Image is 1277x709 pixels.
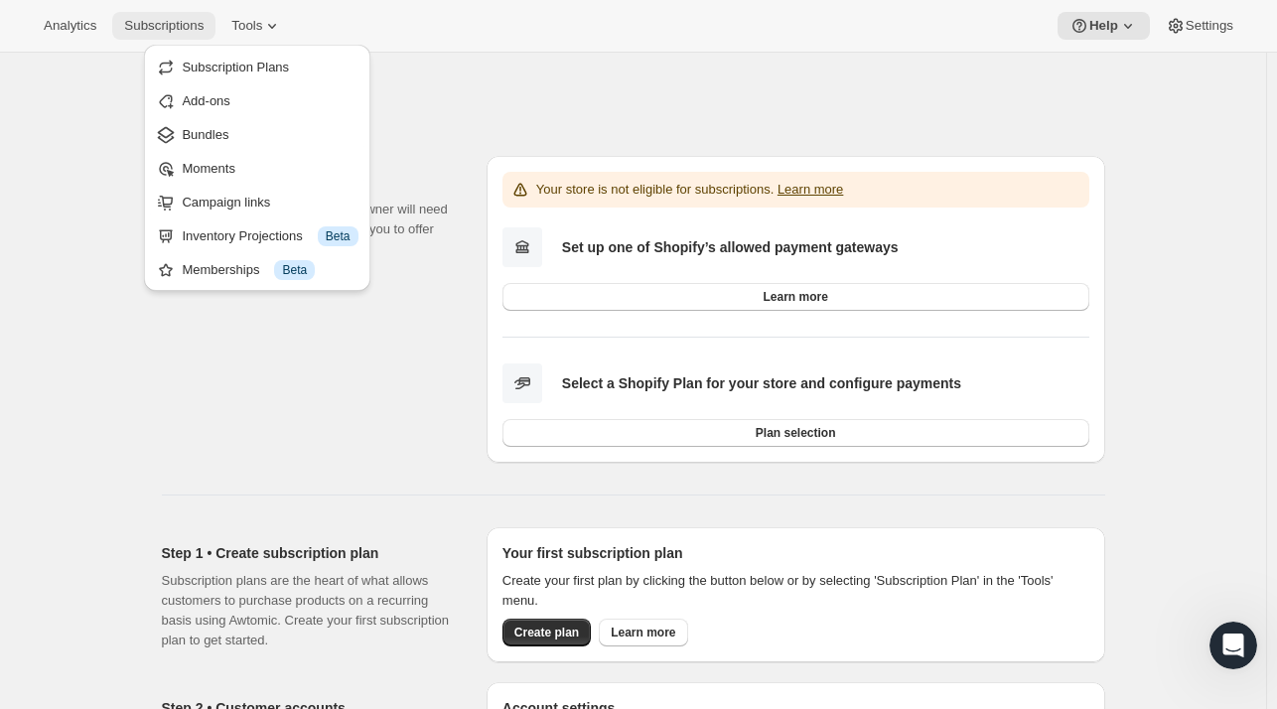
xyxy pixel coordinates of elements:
span: Beta [326,228,351,244]
div: Oh and if you haven't already or prefer to do it yourself, make sure you complete the steps in Aw... [32,422,310,519]
p: Your store is not eligible for subscriptions. [536,180,844,200]
button: Scroll to bottom [182,483,215,516]
iframe: Intercom live chat [1209,622,1257,669]
span: Learn more [611,625,675,640]
button: Subscription Plans [150,51,363,82]
button: Home [347,8,384,46]
button: Settings [1154,12,1245,40]
button: Help [1058,12,1150,40]
button: Tools [219,12,294,40]
span: Subscription Plans [182,60,289,74]
button: Inventory Projections [150,219,363,251]
div: We are so happy you're here. Please let me know if you need help getting things set up with your ... [32,226,310,304]
div: Memberships [182,260,357,280]
span: Tools [231,18,262,34]
div: Inventory Projections [182,226,357,246]
div: Welcome to the Awtomic Family! 🙌 [32,198,310,217]
img: Profile image for Fin [57,11,88,43]
button: Add-ons [150,84,363,116]
span: Add-ons [182,93,229,108]
div: Hey [PERSON_NAME] 👋Welcome to the Awtomic Family! 🙌We are so happy you're here. Please let me kno... [16,156,326,657]
div: Emily says… [16,156,381,673]
button: Moments [150,152,363,184]
h2: Step 1 • Create subscription plan [162,543,455,563]
div: We're happy to provide you with our FREE white glove setup and some style customizations of your ... [32,315,310,412]
span: Learn more [763,289,827,305]
button: Subscriptions [112,12,215,40]
span: Create plan [514,625,579,640]
span: Plan selection [756,425,836,441]
h2: Your first subscription plan [502,543,1089,563]
b: Set up one of Shopify’s allowed payment gateways [562,239,899,255]
span: Moments [182,161,234,176]
h1: Fin [96,19,120,34]
button: Analytics [32,12,108,40]
button: Campaign links [150,186,363,217]
span: Campaign links [182,195,270,210]
span: Subscriptions [124,18,204,34]
span: Bundles [182,127,228,142]
button: Plan selection [502,419,1089,447]
button: Memberships [150,253,363,285]
a: Learn more [778,182,843,197]
span: Analytics [44,18,96,34]
b: Select a Shopify Plan for your store and configure payments [562,375,961,391]
span: Help [1089,18,1118,34]
div: Hey [PERSON_NAME] 👋 [32,168,310,188]
button: Create plan [502,619,591,646]
span: Settings [1186,18,1233,34]
button: Bundles [150,118,363,150]
p: Subscription plans are the heart of what allows customers to purchase products on a recurring bas... [162,571,455,650]
a: Learn more [599,619,687,646]
p: Create your first plan by clicking the button below or by selecting 'Subscription Plan' in the 'T... [502,571,1089,611]
a: Learn more [502,283,1089,311]
span: Beta [282,262,307,278]
button: go back [13,8,51,46]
